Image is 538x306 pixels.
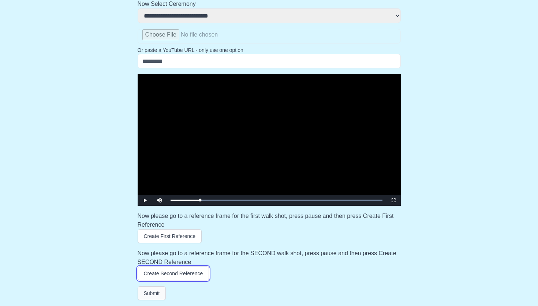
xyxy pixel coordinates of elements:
button: Create First Reference [138,229,202,243]
div: Video Player [138,74,401,206]
button: Submit [138,286,166,300]
h3: Now please go to a reference frame for the SECOND walk shot, press pause and then press Create SE... [138,249,401,267]
h3: Now please go to a reference frame for the first walk shot, press pause and then press Create Fir... [138,212,401,229]
button: Play [138,195,152,206]
button: Create Second Reference [138,267,209,280]
div: Progress Bar [171,200,382,201]
button: Mute [152,195,167,206]
button: Fullscreen [386,195,401,206]
p: Or paste a YouTube URL - only use one option [138,46,401,54]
